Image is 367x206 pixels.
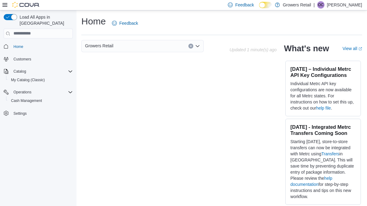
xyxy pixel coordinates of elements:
[1,109,75,117] button: Settings
[85,42,113,49] span: Growers Retail
[11,109,73,117] span: Settings
[6,76,75,84] button: My Catalog (Classic)
[235,2,254,8] span: Feedback
[229,47,276,52] p: Updated 1 minute(s) ago
[11,89,73,96] span: Operations
[13,90,32,95] span: Operations
[109,17,140,29] a: Feedback
[316,106,331,110] a: help file
[13,44,23,49] span: Home
[11,43,26,50] a: Home
[9,76,47,84] a: My Catalog (Classic)
[17,14,73,26] span: Load All Apps in [GEOGRAPHIC_DATA]
[13,69,26,74] span: Catalog
[1,88,75,96] button: Operations
[327,1,362,9] p: [PERSON_NAME]
[9,76,73,84] span: My Catalog (Classic)
[195,44,200,49] button: Open list of options
[313,1,315,9] p: |
[317,1,324,9] div: Olivia Carman
[11,110,29,117] a: Settings
[13,57,31,62] span: Customers
[11,98,42,103] span: Cash Management
[11,56,34,63] a: Customers
[284,44,329,53] h2: What's new
[4,40,73,134] nav: Complex example
[6,96,75,105] button: Cash Management
[321,151,339,156] a: Transfers
[291,176,332,187] a: help documentation
[1,55,75,63] button: Customers
[12,2,40,8] img: Cova
[291,124,356,136] h3: [DATE] - Integrated Metrc Transfers Coming Soon
[318,1,324,9] span: OC
[9,97,73,104] span: Cash Management
[11,89,34,96] button: Operations
[343,46,362,51] a: View allExternal link
[11,68,73,75] span: Catalog
[283,1,311,9] p: Growers Retail
[13,111,27,116] span: Settings
[291,81,356,111] p: Individual Metrc API key configurations are now available for all Metrc states. For instructions ...
[291,139,356,200] p: Starting [DATE], store-to-store transfers can now be integrated with Metrc using in [GEOGRAPHIC_D...
[358,47,362,51] svg: External link
[259,2,272,8] input: Dark Mode
[119,20,138,26] span: Feedback
[9,97,44,104] a: Cash Management
[188,44,193,49] button: Clear input
[291,66,356,78] h3: [DATE] – Individual Metrc API Key Configurations
[1,42,75,51] button: Home
[11,78,45,82] span: My Catalog (Classic)
[11,55,73,63] span: Customers
[81,15,106,27] h1: Home
[11,68,28,75] button: Catalog
[1,67,75,76] button: Catalog
[11,43,73,50] span: Home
